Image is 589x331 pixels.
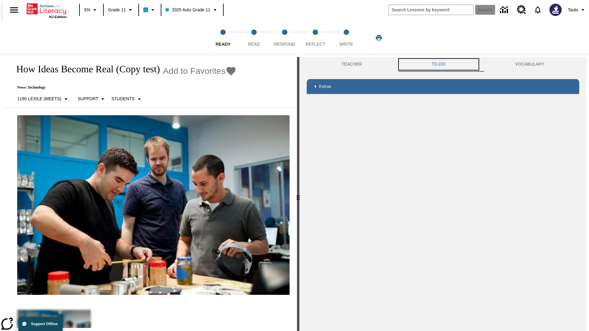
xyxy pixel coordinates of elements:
[299,57,587,331] div: activity
[84,7,90,13] span: EN
[18,317,63,331] button: Support Offline
[163,66,237,76] button: Add to Favorites - How Ideas Become Real (Copy test)
[306,42,325,47] span: Reflect
[205,21,241,55] button: Ready step 1 of 5
[480,57,579,72] button: VOCABULARY
[397,57,480,72] button: TO-DO
[216,42,231,47] span: Ready
[166,7,210,13] span: 2025 Auto Grade 11
[10,85,237,90] p: News: Technology
[49,15,67,19] span: NJ Edition
[248,42,260,47] span: Read
[106,4,137,15] button: Grade: Grade 11, Select a grade
[236,21,271,55] button: Read step 2 of 5
[307,57,579,72] div: Instructional Panel Tabs
[109,93,145,105] button: Select Student
[17,115,290,295] img: Quirky founder Ben Kaufman tests a new product with co-worker Gaz Brown and product inventor Jon ...
[568,7,578,13] span: Tauto
[111,96,134,102] p: Students
[108,7,126,13] span: Grade 11
[297,57,299,331] div: Press Enter or Spacebar and then press right and left arrow keys to move the slider
[549,4,562,16] img: Avatar
[565,4,589,15] button: Profile/Settings
[307,79,579,94] div: Extras
[2,57,297,328] div: reading
[496,2,513,18] a: Data Center
[163,66,225,76] span: Add to Favorites
[82,4,101,15] button: Language: EN, Select a language
[339,42,353,47] span: Write
[75,93,109,105] button: Scaffolds, Support
[546,2,565,18] button: Select a new avatar
[530,2,546,18] a: Notifications
[17,96,61,102] p: 1190 Lexile (Meets)
[298,21,333,55] button: Reflect step 4 of 5
[78,96,98,102] p: Support
[389,5,473,15] input: search field
[329,21,364,55] button: Write step 5 of 5
[274,42,295,47] span: Respond
[369,32,389,43] button: Print
[513,2,530,18] a: Resource Center, Will open in new tab
[307,57,397,72] button: Teacher
[5,1,23,19] button: Open side menu
[15,93,72,105] button: Select Lexile, 1190 Lexile (Meets)
[163,4,221,15] button: Class: 2025 Auto Grade 11, Select your class
[31,322,58,326] span: Support Offline
[319,83,331,90] p: Extras
[27,2,67,19] div: Home
[141,4,159,15] button: Class color is light blue. Change class color
[267,21,302,55] button: Respond step 3 of 5
[10,63,160,75] h1: How Ideas Become Real (Copy test)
